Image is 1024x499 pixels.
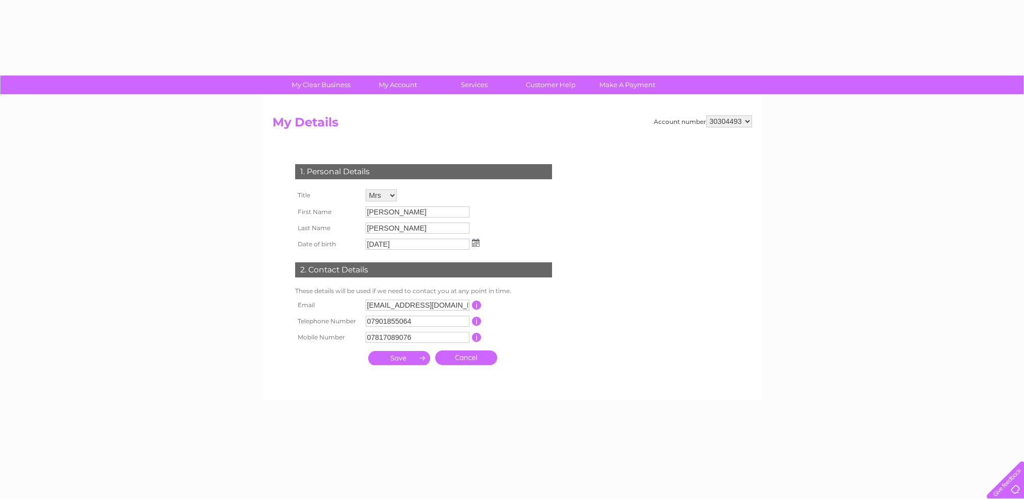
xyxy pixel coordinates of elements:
[293,187,363,204] th: Title
[295,262,552,277] div: 2. Contact Details
[433,76,516,94] a: Services
[368,351,430,365] input: Submit
[654,115,752,127] div: Account number
[280,76,363,94] a: My Clear Business
[356,76,439,94] a: My Account
[295,164,552,179] div: 1. Personal Details
[293,204,363,220] th: First Name
[435,350,497,365] a: Cancel
[472,333,482,342] input: Information
[293,285,555,297] td: These details will be used if we need to contact you at any point in time.
[293,313,363,329] th: Telephone Number
[472,317,482,326] input: Information
[472,301,482,310] input: Information
[293,236,363,252] th: Date of birth
[293,329,363,345] th: Mobile Number
[272,115,752,134] h2: My Details
[586,76,669,94] a: Make A Payment
[293,220,363,236] th: Last Name
[509,76,592,94] a: Customer Help
[472,239,480,247] img: ...
[293,297,363,313] th: Email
